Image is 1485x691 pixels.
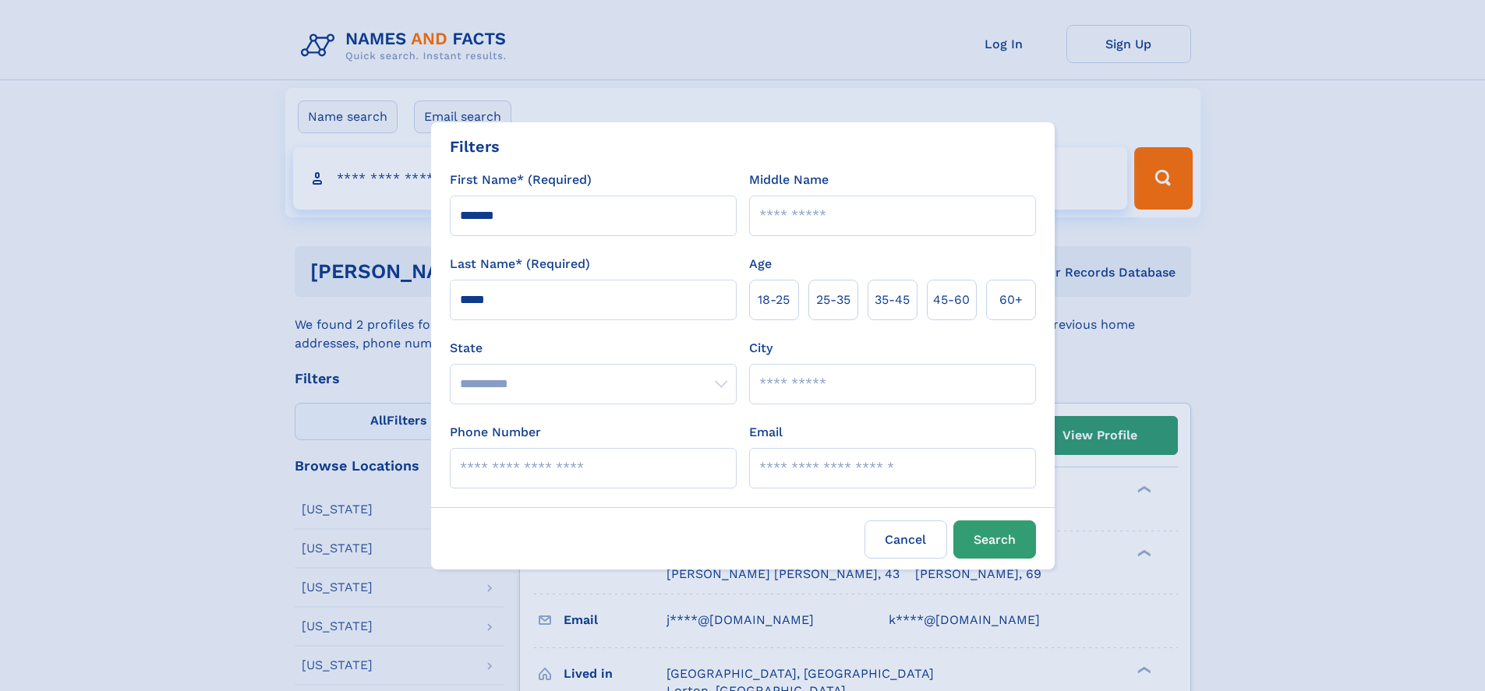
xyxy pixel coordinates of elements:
[999,291,1023,309] span: 60+
[749,339,773,358] label: City
[450,255,590,273] label: Last Name* (Required)
[450,339,737,358] label: State
[758,291,790,309] span: 18‑25
[749,423,783,442] label: Email
[749,255,772,273] label: Age
[816,291,850,309] span: 25‑35
[450,171,592,189] label: First Name* (Required)
[749,171,829,189] label: Middle Name
[450,423,541,442] label: Phone Number
[864,520,947,559] label: Cancel
[953,520,1036,559] button: Search
[450,135,500,158] div: Filters
[875,291,910,309] span: 35‑45
[933,291,970,309] span: 45‑60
